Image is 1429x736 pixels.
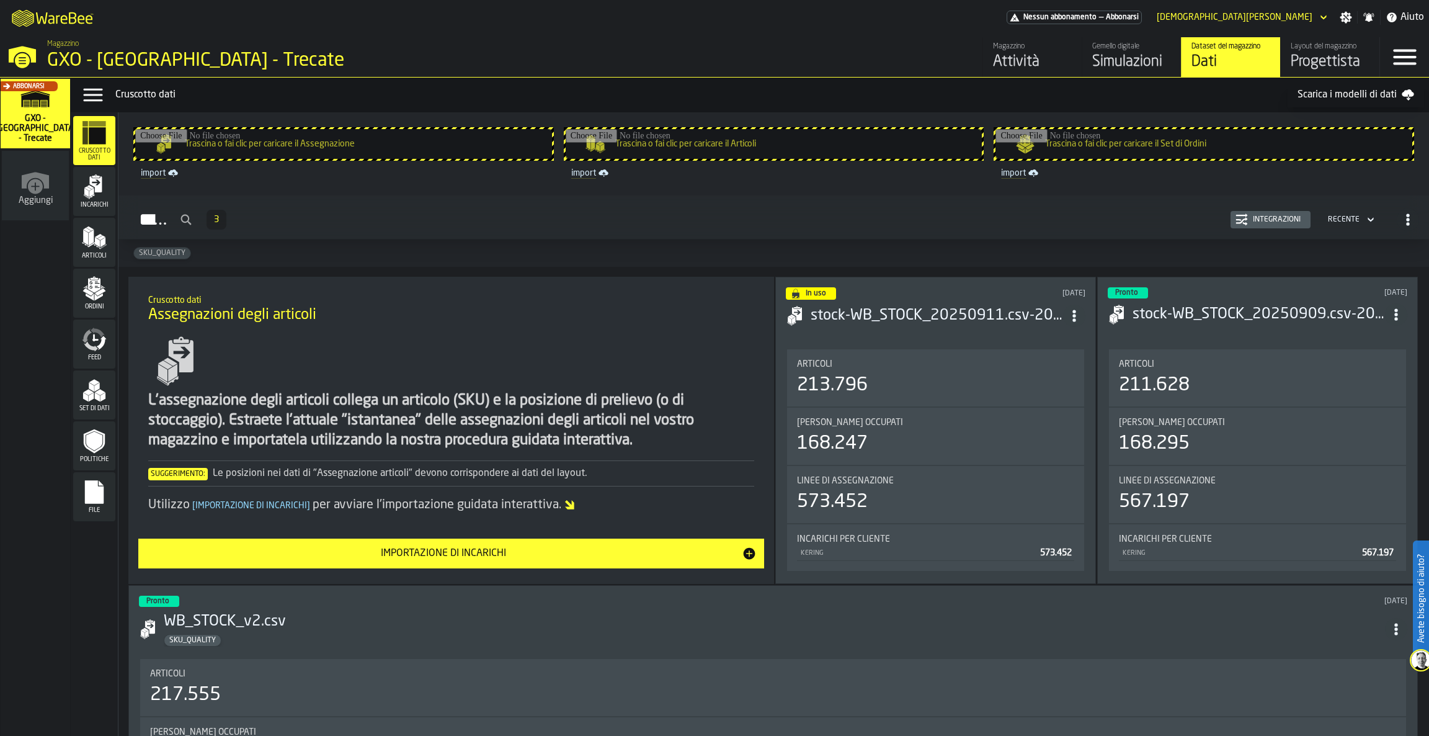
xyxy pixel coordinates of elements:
[1231,211,1311,228] button: button-Integrazioni
[1119,534,1396,544] div: Title
[138,287,763,331] div: title-Assegnazioni degli articoli
[1040,549,1072,557] span: 573.452
[1288,83,1424,107] a: Scarica i modelli di dati
[797,534,1074,544] div: Title
[1119,544,1396,561] div: StatList-item-KERING
[1119,534,1212,544] span: Incarichi per cliente
[1119,418,1225,428] span: [PERSON_NAME] occupati
[797,418,1074,428] div: Title
[1119,491,1190,513] div: 567.197
[190,501,313,510] span: Importazione di incarichi
[73,507,115,514] span: File
[1181,37,1280,77] a: link-to-/wh/i/7274009e-5361-4e21-8e36-7045ee840609/data
[73,456,115,463] span: Politiche
[811,306,1063,326] div: stock-WB_STOCK_20250911.csv-2025-09-12
[806,290,826,297] span: In uso
[73,218,115,267] li: menu Articoli
[1400,10,1424,25] span: Aiuto
[73,320,115,369] li: menu Feed
[1115,289,1138,297] span: Pronto
[140,659,1406,716] div: stat-Articoli
[1152,10,1330,25] div: DropdownMenuValue-Matteo Cultrera
[787,408,1084,465] div: stat-Luoghi occupati
[786,347,1085,573] section: card-AssignmentDashboardCard
[797,476,1074,486] div: Title
[146,598,169,605] span: Pronto
[19,195,53,205] span: Aggiungi
[73,303,115,310] span: Ordini
[995,129,1412,159] input: Trascina o fai clic per caricare il Set di Ordini
[1106,13,1139,22] span: Abbonarsi
[148,496,754,514] div: Utilizzo per avviare l'importazione guidata interattiva.
[982,37,1082,77] a: link-to-/wh/i/7274009e-5361-4e21-8e36-7045ee840609/feed/
[1099,13,1103,22] span: —
[1335,11,1357,24] label: button-toggle-Impostazioni
[150,669,1396,679] div: Title
[797,359,1074,369] div: Title
[73,405,115,412] span: Set di dati
[993,52,1072,72] div: Attività
[202,210,231,230] div: ButtonLoadMore-Per saperne di più-Precedente-Primo-Ultimo
[1109,524,1406,571] div: stat-Incarichi per cliente
[192,501,195,510] span: [
[146,546,741,561] div: Importazione di incarichi
[1280,37,1379,77] a: link-to-/wh/i/7274009e-5361-4e21-8e36-7045ee840609/designer
[128,277,773,584] div: ItemListCard-
[1248,215,1306,224] div: Integrazioni
[797,418,903,428] span: [PERSON_NAME] occupati
[115,88,1288,102] div: Cruscotto dati
[138,539,763,568] button: button-Importazione di incarichi
[1109,408,1406,465] div: stat-Luoghi occupati
[148,468,208,480] span: Suggerimento:
[73,253,115,259] span: Articoli
[73,116,115,166] li: menu Cruscotto dati
[164,612,1385,632] div: WB_STOCK_v2.csv
[73,370,115,420] li: menu Set di dati
[1109,466,1406,523] div: stat-Linee di assegnazione
[1007,11,1142,24] div: Abbonamento al menu
[1323,212,1377,227] div: DropdownMenuValue-4
[1119,359,1396,369] div: Title
[1108,287,1148,298] div: status-3 2
[148,305,316,325] span: Assegnazioni degli articoli
[13,83,45,90] span: Abbonarsi
[1133,305,1385,325] h3: stock-WB_STOCK_20250909.csv-2025-09-10
[150,684,221,706] div: 217.555
[76,83,110,107] label: button-toggle-Menu Dati
[799,549,1035,557] div: KERING
[795,597,1407,606] div: Updated: 11/07/2025, 00:32:52 Created: 10/07/2025, 14:50:18
[135,129,552,159] input: Trascina o fai clic per caricare il Assegnazione
[1109,349,1406,406] div: stat-Articoli
[797,491,868,513] div: 573.452
[1414,542,1428,655] label: Avete bisogno di aiuto?
[2,151,69,223] a: link-to-/wh/new
[1291,42,1369,51] div: Layout del magazzino
[1119,359,1154,369] span: Articoli
[1092,52,1171,72] div: Simulazioni
[73,148,115,161] span: Cruscotto dati
[787,349,1084,406] div: stat-Articoli
[797,544,1074,561] div: StatList-item-KERING
[73,167,115,217] li: menu Incarichi
[73,354,115,361] span: Feed
[307,501,310,510] span: ]
[1108,347,1407,573] section: card-AssignmentDashboardCard
[1191,42,1270,51] div: Dataset del magazzino
[1358,11,1380,24] label: button-toggle-Notifiche
[775,277,1096,584] div: ItemListCard-DashboardItemContainer
[1291,52,1369,72] div: Progettista
[1082,37,1181,77] a: link-to-/wh/i/7274009e-5361-4e21-8e36-7045ee840609/simulations
[797,359,832,369] span: Articoli
[1121,549,1357,557] div: KERING
[1362,549,1394,557] span: 567.197
[1381,10,1429,25] label: button-toggle-Aiuto
[148,293,754,305] h2: Sub Title
[797,534,890,544] span: Incarichi per cliente
[139,596,179,607] div: status-3 2
[148,391,754,451] div: L'assegnazione degli articoli collega un articolo (SKU) e la posizione di prelievo (o di stoccagg...
[1007,11,1142,24] a: link-to-/wh/i/7274009e-5361-4e21-8e36-7045ee840609/pricing/
[566,129,982,159] input: Trascina o fai clic per caricare il Articoli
